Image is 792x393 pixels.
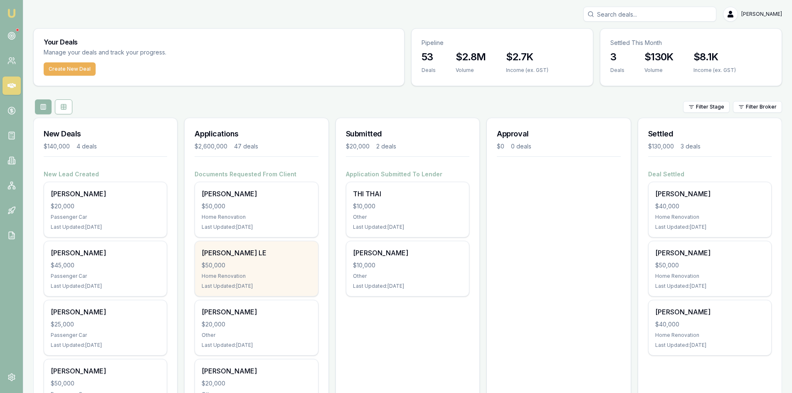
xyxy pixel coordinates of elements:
h3: Your Deals [44,39,394,45]
div: Last Updated: [DATE] [655,283,765,289]
div: Last Updated: [DATE] [51,342,160,349]
div: [PERSON_NAME] LE [202,248,311,258]
div: [PERSON_NAME] [353,248,462,258]
div: [PERSON_NAME] [202,189,311,199]
div: [PERSON_NAME] [655,248,765,258]
div: $20,000 [202,320,311,329]
button: Filter Stage [683,101,730,113]
div: $50,000 [202,261,311,269]
div: Other [202,332,311,339]
div: [PERSON_NAME] [51,248,160,258]
div: Last Updated: [DATE] [202,342,311,349]
span: [PERSON_NAME] [741,11,782,17]
div: [PERSON_NAME] [655,189,765,199]
p: Manage your deals and track your progress. [44,48,257,57]
div: Volume [644,67,674,74]
div: $130,000 [648,142,674,151]
button: Create New Deal [44,62,96,76]
div: $2,600,000 [195,142,227,151]
div: [PERSON_NAME] [51,366,160,376]
div: Passenger Car [51,273,160,279]
div: Last Updated: [DATE] [353,224,462,230]
h4: Documents Requested From Client [195,170,318,178]
input: Search deals [583,7,716,22]
h3: Submitted [346,128,469,140]
div: [PERSON_NAME] [655,307,765,317]
span: Filter Broker [746,104,777,110]
h3: $2.8M [456,50,486,64]
h3: 3 [610,50,624,64]
h4: Deal Settled [648,170,772,178]
h3: $130K [644,50,674,64]
div: Home Renovation [202,273,311,279]
div: 0 deals [511,142,531,151]
h4: Application Submitted To Lender [346,170,469,178]
div: $140,000 [44,142,70,151]
div: $10,000 [353,261,462,269]
div: Last Updated: [DATE] [655,342,765,349]
div: Passenger Car [51,214,160,220]
div: Last Updated: [DATE] [51,224,160,230]
div: 3 deals [681,142,701,151]
h3: 53 [422,50,436,64]
div: $20,000 [51,202,160,210]
div: 4 deals [76,142,97,151]
h3: Approval [497,128,620,140]
div: $40,000 [655,320,765,329]
div: $50,000 [51,379,160,388]
div: THI THAI [353,189,462,199]
div: $40,000 [655,202,765,210]
button: Filter Broker [733,101,782,113]
p: Pipeline [422,39,583,47]
div: Other [353,214,462,220]
div: [PERSON_NAME] [51,189,160,199]
div: Volume [456,67,486,74]
div: Passenger Car [51,332,160,339]
div: $10,000 [353,202,462,210]
div: Last Updated: [DATE] [51,283,160,289]
div: Last Updated: [DATE] [202,224,311,230]
div: $25,000 [51,320,160,329]
div: $50,000 [202,202,311,210]
div: 47 deals [234,142,258,151]
div: 2 deals [376,142,396,151]
div: Other [353,273,462,279]
div: $20,000 [346,142,370,151]
div: Last Updated: [DATE] [353,283,462,289]
div: Home Renovation [655,273,765,279]
div: [PERSON_NAME] [202,366,311,376]
div: Last Updated: [DATE] [655,224,765,230]
h3: New Deals [44,128,167,140]
p: Settled This Month [610,39,772,47]
h3: Settled [648,128,772,140]
div: $45,000 [51,261,160,269]
div: Deals [422,67,436,74]
div: $0 [497,142,504,151]
div: Home Renovation [655,214,765,220]
h3: $2.7K [506,50,548,64]
div: Deals [610,67,624,74]
h3: $8.1K [693,50,736,64]
span: Filter Stage [696,104,724,110]
div: [PERSON_NAME] [202,307,311,317]
div: Last Updated: [DATE] [202,283,311,289]
div: Income (ex. GST) [693,67,736,74]
div: $20,000 [202,379,311,388]
div: Income (ex. GST) [506,67,548,74]
div: [PERSON_NAME] [51,307,160,317]
img: emu-icon-u.png [7,8,17,18]
div: $50,000 [655,261,765,269]
div: Home Renovation [655,332,765,339]
div: Home Renovation [202,214,311,220]
h3: Applications [195,128,318,140]
h4: New Lead Created [44,170,167,178]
